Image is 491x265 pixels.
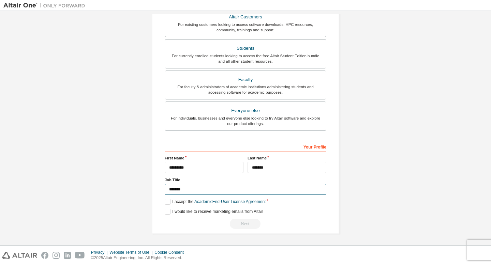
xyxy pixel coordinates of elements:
[169,22,322,33] div: For existing customers looking to access software downloads, HPC resources, community, trainings ...
[165,199,266,205] label: I accept the
[109,250,154,255] div: Website Terms of Use
[91,250,109,255] div: Privacy
[3,2,89,9] img: Altair One
[165,219,326,229] div: Read and acccept EULA to continue
[169,106,322,115] div: Everyone else
[169,44,322,53] div: Students
[169,12,322,22] div: Altair Customers
[194,199,266,204] a: Academic End-User License Agreement
[91,255,188,261] p: © 2025 Altair Engineering, Inc. All Rights Reserved.
[248,155,326,161] label: Last Name
[169,75,322,84] div: Faculty
[53,252,60,259] img: instagram.svg
[2,252,37,259] img: altair_logo.svg
[154,250,188,255] div: Cookie Consent
[169,84,322,95] div: For faculty & administrators of academic institutions administering students and accessing softwa...
[165,177,326,183] label: Job Title
[169,115,322,126] div: For individuals, businesses and everyone else looking to try Altair software and explore our prod...
[75,252,85,259] img: youtube.svg
[165,209,263,215] label: I would like to receive marketing emails from Altair
[64,252,71,259] img: linkedin.svg
[41,252,48,259] img: facebook.svg
[165,155,243,161] label: First Name
[169,53,322,64] div: For currently enrolled students looking to access the free Altair Student Edition bundle and all ...
[165,141,326,152] div: Your Profile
